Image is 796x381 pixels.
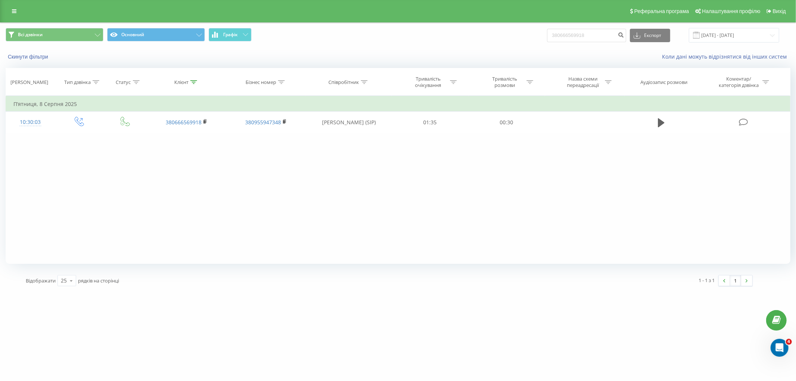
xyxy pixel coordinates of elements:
[662,53,790,60] a: Коли дані можуть відрізнятися вiд інших систем
[246,79,276,85] div: Бізнес номер
[485,76,525,88] div: Тривалість розмови
[116,79,131,85] div: Статус
[547,29,626,42] input: Пошук за номером
[634,8,689,14] span: Реферальна програма
[61,277,67,284] div: 25
[245,119,281,126] a: 380955947348
[78,277,119,284] span: рядків на сторінці
[702,8,760,14] span: Налаштування профілю
[6,53,52,60] button: Скинути фільтри
[174,79,188,85] div: Клієнт
[107,28,205,41] button: Основний
[640,79,687,85] div: Аудіозапис розмови
[699,277,715,284] div: 1 - 1 з 1
[166,119,202,126] a: 380666569918
[10,79,48,85] div: [PERSON_NAME]
[6,28,103,41] button: Всі дзвінки
[392,112,468,133] td: 01:35
[717,76,761,88] div: Коментар/категорія дзвінка
[6,97,790,112] td: П’ятниця, 8 Серпня 2025
[630,29,670,42] button: Експорт
[18,32,43,38] span: Всі дзвінки
[328,79,359,85] div: Співробітник
[306,112,392,133] td: [PERSON_NAME] (SIP)
[468,112,545,133] td: 00:30
[771,339,789,357] iframe: Intercom live chat
[730,275,741,286] a: 1
[209,28,252,41] button: Графік
[773,8,786,14] span: Вихід
[563,76,603,88] div: Назва схеми переадресації
[786,339,792,345] span: 4
[26,277,56,284] span: Відображати
[408,76,448,88] div: Тривалість очікування
[64,79,91,85] div: Тип дзвінка
[223,32,238,37] span: Графік
[13,115,47,129] div: 10:30:03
